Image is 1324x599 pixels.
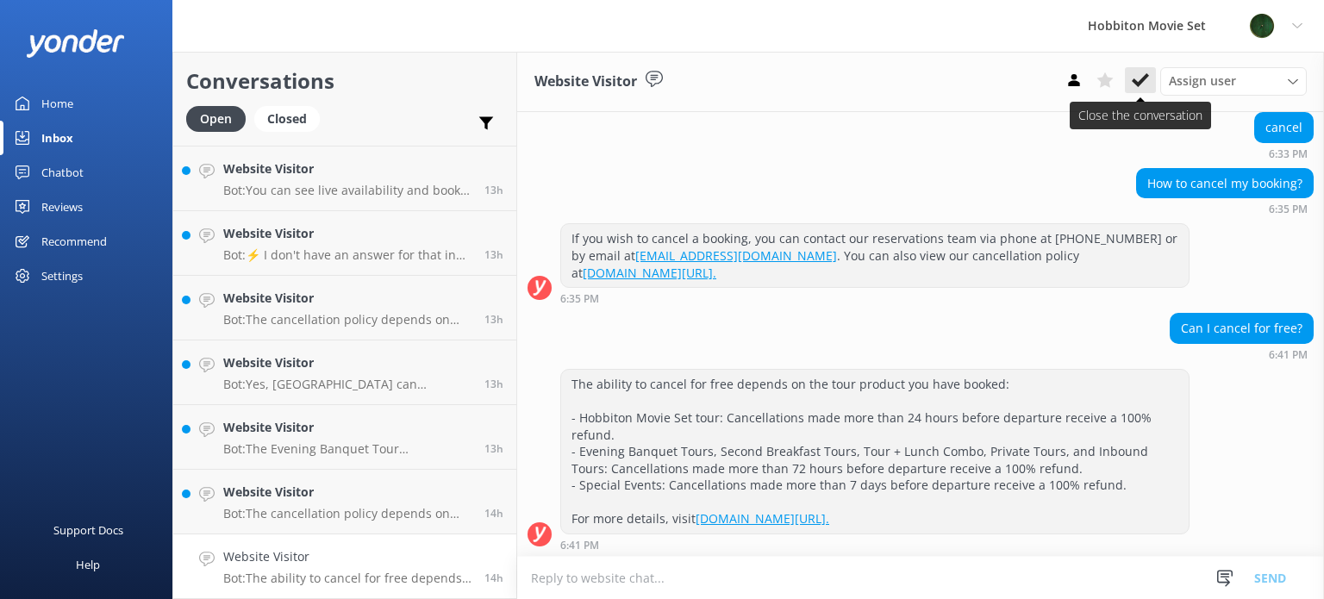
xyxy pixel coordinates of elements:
[223,571,472,586] p: Bot: The ability to cancel for free depends on the tour product you have booked: - Hobbiton Movie...
[41,121,73,155] div: Inbox
[223,247,472,263] p: Bot: ⚡ I don't have an answer for that in my knowledge base. Please try and rephrase your questio...
[53,513,123,547] div: Support Docs
[484,441,503,456] span: Aug 31 2025 07:10pm (UTC +12:00) Pacific/Auckland
[1170,348,1314,360] div: Aug 31 2025 06:41pm (UTC +12:00) Pacific/Auckland
[41,155,84,190] div: Chatbot
[223,441,472,457] p: Bot: The Evening Banquet Tour cancellation policy is as follows: Cancellations made more than 72 ...
[561,224,1189,287] div: If you wish to cancel a booking, you can contact our reservations team via phone at [PHONE_NUMBER...
[223,289,472,308] h4: Website Visitor
[223,312,472,328] p: Bot: The cancellation policy depends on the tour product you have booked: - Hobbiton Movie Set to...
[223,353,472,372] h4: Website Visitor
[1136,203,1314,215] div: Aug 31 2025 06:35pm (UTC +12:00) Pacific/Auckland
[41,86,73,121] div: Home
[41,224,107,259] div: Recommend
[186,106,246,132] div: Open
[1255,113,1313,142] div: cancel
[1160,67,1307,95] div: Assign User
[173,470,516,534] a: Website VisitorBot:The cancellation policy depends on the tour product you have booked. You can v...
[1249,13,1275,39] img: 34-1625720359.png
[223,159,472,178] h4: Website Visitor
[173,534,516,599] a: Website VisitorBot:The ability to cancel for free depends on the tour product you have booked: - ...
[1269,350,1308,360] strong: 6:41 PM
[173,405,516,470] a: Website VisitorBot:The Evening Banquet Tour cancellation policy is as follows: Cancellations made...
[173,340,516,405] a: Website VisitorBot:Yes, [GEOGRAPHIC_DATA] can accommodate weddings of all sizes. For more informa...
[254,109,328,128] a: Closed
[696,510,829,527] a: [DOMAIN_NAME][URL].
[173,147,516,211] a: Website VisitorBot:You can see live availability and book your Hobbiton tour on our website at [D...
[223,183,472,198] p: Bot: You can see live availability and book your Hobbiton tour on our website at [DOMAIN_NAME][URL].
[561,370,1189,533] div: The ability to cancel for free depends on the tour product you have booked: - Hobbiton Movie Set ...
[484,312,503,327] span: Aug 31 2025 07:33pm (UTC +12:00) Pacific/Auckland
[223,224,472,243] h4: Website Visitor
[223,547,472,566] h4: Website Visitor
[583,265,716,281] a: [DOMAIN_NAME][URL].
[560,294,599,304] strong: 6:35 PM
[635,247,837,264] a: [EMAIL_ADDRESS][DOMAIN_NAME]
[173,211,516,276] a: Website VisitorBot:⚡ I don't have an answer for that in my knowledge base. Please try and rephras...
[41,259,83,293] div: Settings
[1169,72,1236,90] span: Assign user
[560,292,1190,304] div: Aug 31 2025 06:35pm (UTC +12:00) Pacific/Auckland
[223,418,472,437] h4: Website Visitor
[223,506,472,521] p: Bot: The cancellation policy depends on the tour product you have booked. You can view all our ca...
[186,109,254,128] a: Open
[41,190,83,224] div: Reviews
[484,506,503,521] span: Aug 31 2025 06:43pm (UTC +12:00) Pacific/Auckland
[173,276,516,340] a: Website VisitorBot:The cancellation policy depends on the tour product you have booked: - Hobbito...
[484,183,503,197] span: Aug 31 2025 07:50pm (UTC +12:00) Pacific/Auckland
[76,547,100,582] div: Help
[1269,204,1308,215] strong: 6:35 PM
[484,571,503,585] span: Aug 31 2025 06:41pm (UTC +12:00) Pacific/Auckland
[534,71,637,93] h3: Website Visitor
[1171,314,1313,343] div: Can I cancel for free?
[560,539,1190,551] div: Aug 31 2025 06:41pm (UTC +12:00) Pacific/Auckland
[26,29,125,58] img: yonder-white-logo.png
[484,247,503,262] span: Aug 31 2025 07:36pm (UTC +12:00) Pacific/Auckland
[560,540,599,551] strong: 6:41 PM
[1137,169,1313,198] div: How to cancel my booking?
[223,377,472,392] p: Bot: Yes, [GEOGRAPHIC_DATA] can accommodate weddings of all sizes. For more information, menus, a...
[1269,149,1308,159] strong: 6:33 PM
[1254,147,1314,159] div: Aug 31 2025 06:33pm (UTC +12:00) Pacific/Auckland
[484,377,503,391] span: Aug 31 2025 07:20pm (UTC +12:00) Pacific/Auckland
[254,106,320,132] div: Closed
[223,483,472,502] h4: Website Visitor
[186,65,503,97] h2: Conversations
